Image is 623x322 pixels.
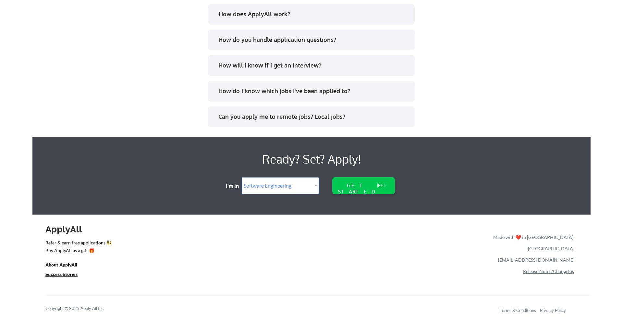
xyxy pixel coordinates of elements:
[219,10,409,18] div: How does ApplyAll work?
[540,308,566,313] a: Privacy Policy
[218,61,409,69] div: How will I know if I get an interview?
[45,271,86,279] a: Success Stories
[45,262,77,267] u: About ApplyAll
[218,36,409,44] div: How do you handle application questions?
[45,305,120,312] div: Copyright © 2025 Apply All Inc
[45,271,78,277] u: Success Stories
[45,241,358,247] a: Refer & earn free applications 👯‍♀️
[45,224,89,235] div: ApplyAll
[218,87,409,95] div: How do I know which jobs I've been applied to?
[218,113,409,121] div: Can you apply me to remote jobs? Local jobs?
[523,268,574,274] a: Release Notes/Changelog
[45,247,110,255] a: Buy ApplyAll as a gift 🎁
[226,182,243,190] div: I'm in
[491,231,574,254] div: Made with ❤️ in [GEOGRAPHIC_DATA], [GEOGRAPHIC_DATA]
[336,182,378,195] div: GET STARTED
[45,248,110,253] div: Buy ApplyAll as a gift 🎁
[500,308,536,313] a: Terms & Conditions
[498,257,574,263] a: [EMAIL_ADDRESS][DOMAIN_NAME]
[45,262,86,270] a: About ApplyAll
[123,150,500,168] div: Ready? Set? Apply!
